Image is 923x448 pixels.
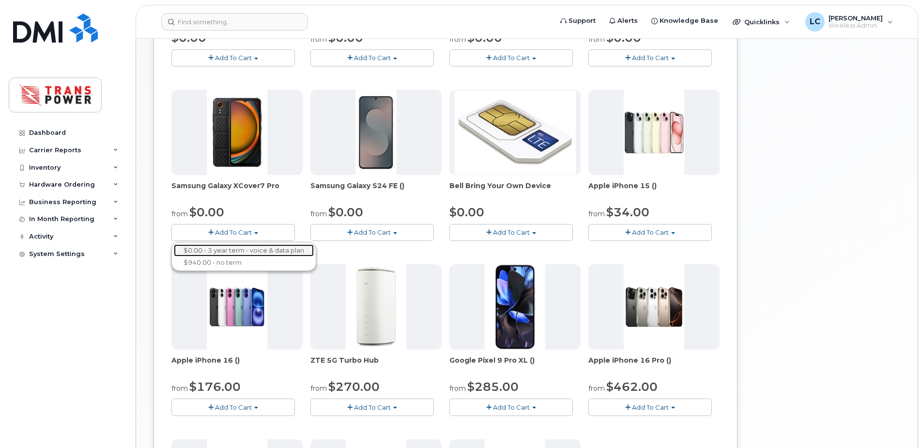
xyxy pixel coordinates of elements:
[449,49,573,66] button: Add To Cart
[554,11,602,31] a: Support
[449,384,466,393] small: from
[328,380,380,394] span: $270.00
[171,181,303,200] div: Samsung Galaxy XCover7 Pro
[449,205,484,219] span: $0.00
[215,403,252,411] span: Add To Cart
[310,355,442,375] div: ZTE 5G Turbo Hub
[485,264,546,350] img: phone23900.JPG
[355,90,397,175] img: phone23929.JPG
[624,264,685,350] img: phone23921.JPG
[189,205,224,219] span: $0.00
[617,16,638,26] span: Alerts
[171,384,188,393] small: from
[449,224,573,241] button: Add To Cart
[215,228,252,236] span: Add To Cart
[493,403,530,411] span: Add To Cart
[493,54,530,62] span: Add To Cart
[467,380,519,394] span: $285.00
[588,35,605,44] small: from
[660,16,718,26] span: Knowledge Base
[189,380,241,394] span: $176.00
[310,209,327,218] small: from
[588,224,712,241] button: Add To Cart
[588,49,712,66] button: Add To Cart
[606,380,658,394] span: $462.00
[624,90,685,175] img: phone23836.JPG
[455,91,576,175] img: phone23274.JPG
[632,403,669,411] span: Add To Cart
[588,355,720,375] div: Apple iPhone 16 Pro ()
[310,181,442,200] div: Samsung Galaxy S24 FE ()
[606,205,649,219] span: $34.00
[174,244,314,256] a: $0.00 - 3 year term - voice & data plan
[161,13,308,31] input: Find something...
[588,181,720,200] div: Apple iPhone 15 ()
[645,11,725,31] a: Knowledge Base
[632,54,669,62] span: Add To Cart
[171,209,188,218] small: from
[632,228,669,236] span: Add To Cart
[174,256,314,269] a: $940.00 - no term
[799,12,900,32] div: Liam Crichton
[310,384,327,393] small: from
[310,224,434,241] button: Add To Cart
[493,228,530,236] span: Add To Cart
[215,54,252,62] span: Add To Cart
[588,209,605,218] small: from
[354,54,391,62] span: Add To Cart
[449,355,581,375] div: Google Pixel 9 Pro XL ()
[449,35,466,44] small: from
[829,22,883,30] span: Wireless Admin
[569,16,596,26] span: Support
[588,399,712,416] button: Add To Cart
[588,384,605,393] small: from
[171,49,295,66] button: Add To Cart
[171,355,303,375] div: Apple iPhone 16 ()
[207,90,268,175] img: phone23879.JPG
[726,12,797,32] div: Quicklinks
[354,403,391,411] span: Add To Cart
[310,399,434,416] button: Add To Cart
[354,228,391,236] span: Add To Cart
[449,181,581,200] div: Bell Bring Your Own Device
[449,399,573,416] button: Add To Cart
[346,264,407,350] img: phone23826.JPG
[310,35,327,44] small: from
[171,224,295,241] button: Add To Cart
[171,399,295,416] button: Add To Cart
[207,264,268,350] img: phone23917.JPG
[328,205,363,219] span: $0.00
[602,11,645,31] a: Alerts
[810,16,820,28] span: LC
[829,14,883,22] span: [PERSON_NAME]
[310,49,434,66] button: Add To Cart
[744,18,780,26] span: Quicklinks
